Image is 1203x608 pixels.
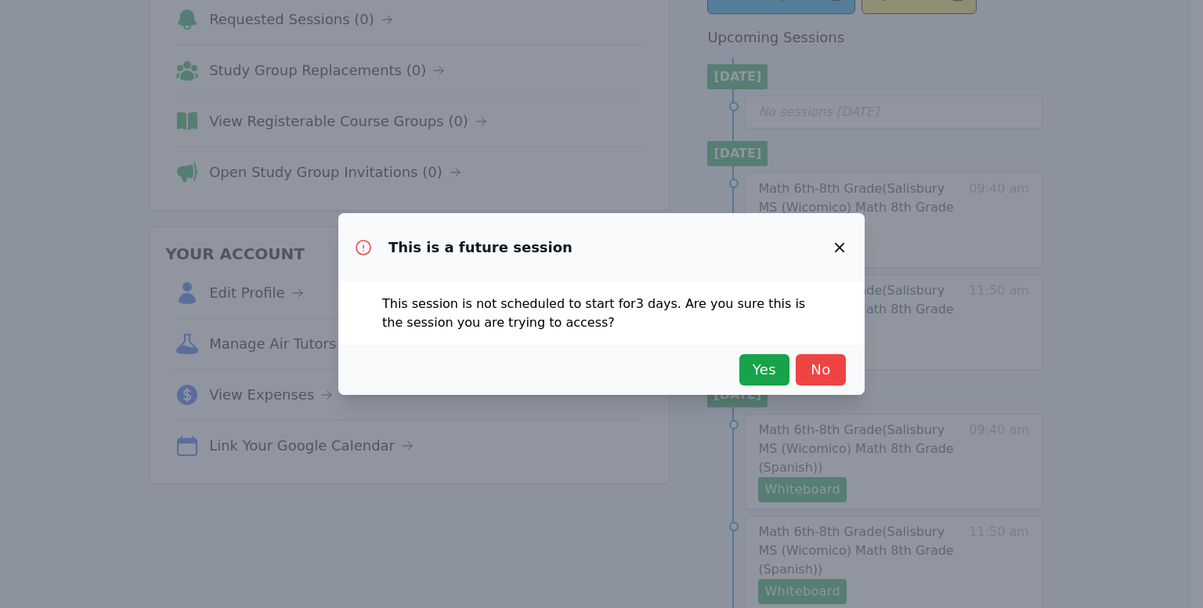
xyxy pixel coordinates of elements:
[747,359,782,381] span: Yes
[382,295,821,332] p: This session is not scheduled to start for 3 days . Are you sure this is the session you are tryi...
[388,238,573,257] h3: This is a future session
[804,359,838,381] span: No
[796,354,846,385] button: No
[739,354,789,385] button: Yes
